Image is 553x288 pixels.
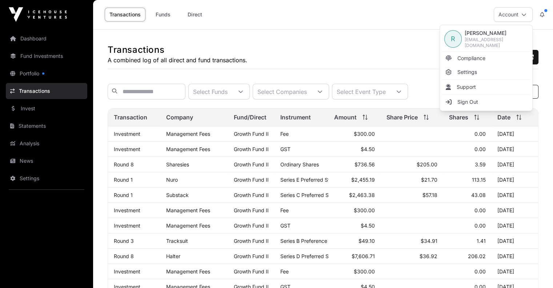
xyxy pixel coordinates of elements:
p: Management Fees [166,268,222,275]
a: Statements [6,118,87,134]
td: $49.10 [328,233,381,249]
a: Growth Fund II [233,131,268,137]
a: Round 1 [114,177,133,183]
a: Investment [114,268,140,275]
span: Sign Out [457,98,478,106]
span: $57.18 [422,192,437,198]
span: Company [166,113,193,122]
a: Dashboard [6,31,87,47]
span: R [451,34,455,44]
a: Tracksuit [166,238,188,244]
a: Analysis [6,135,87,151]
p: Management Fees [166,207,222,213]
a: Investment [114,146,140,152]
a: Growth Fund II [233,253,268,259]
span: $21.70 [421,177,437,183]
a: Settings [441,66,531,79]
span: GST [280,222,290,229]
a: Invest [6,100,87,117]
span: Series D Preferred Stock [280,253,339,259]
a: Investment [114,131,140,137]
a: Growth Fund II [233,207,268,213]
div: Select Companies [253,84,311,99]
a: Round 8 [114,161,134,167]
span: Compliance [457,55,485,62]
li: Sign Out [441,95,531,109]
td: $300.00 [328,126,381,142]
span: Amount [334,113,357,122]
a: Sharesies [166,161,189,167]
a: Growth Fund II [233,177,268,183]
span: GST [280,146,290,152]
span: 113.15 [472,177,486,183]
td: $300.00 [328,264,381,279]
td: [DATE] [492,218,538,233]
span: Transaction [114,113,147,122]
a: Growth Fund II [233,161,268,167]
span: Instrument [280,113,310,122]
a: Settings [6,170,87,186]
td: [DATE] [492,172,538,188]
td: [DATE] [492,157,538,172]
a: Transactions [105,8,145,21]
td: [DATE] [492,188,538,203]
td: $2,463.38 [328,188,381,203]
span: 0.00 [474,131,486,137]
a: Round 1 [114,192,133,198]
td: [DATE] [492,203,538,218]
a: Growth Fund II [233,268,268,275]
span: [EMAIL_ADDRESS][DOMAIN_NAME] [465,37,528,48]
td: [DATE] [492,249,538,264]
button: Account [494,7,533,22]
a: Compliance [441,52,531,65]
h1: Transactions [108,44,247,56]
img: Icehouse Ventures Logo [9,7,67,22]
td: $7,606.71 [328,249,381,264]
span: $36.92 [420,253,437,259]
span: [PERSON_NAME] [465,29,528,37]
span: Fund/Direct [233,113,266,122]
span: Series E Preferred Stock [280,177,338,183]
a: Funds [148,8,177,21]
span: Date [497,113,510,122]
a: Nuro [166,177,178,183]
div: Select Funds [189,84,232,99]
p: A combined log of all direct and fund transactions. [108,56,247,64]
a: Growth Fund II [233,146,268,152]
span: Fee [280,131,288,137]
a: Growth Fund II [233,238,268,244]
div: Select Event Type [332,84,390,99]
span: 43.08 [471,192,486,198]
a: Halter [166,253,180,259]
td: [DATE] [492,142,538,157]
a: Transactions [6,83,87,99]
div: Chat Widget [517,253,553,288]
td: $300.00 [328,203,381,218]
a: Investment [114,207,140,213]
span: Fee [280,207,288,213]
span: $205.00 [417,161,437,167]
a: Round 3 [114,238,134,244]
a: Direct [180,8,209,21]
td: $2,455.19 [328,172,381,188]
li: Support [441,80,531,94]
a: News [6,153,87,169]
span: 0.00 [474,146,486,152]
span: 206.02 [468,253,486,259]
span: Series B Preference Shares [280,238,345,244]
span: Share Price [386,113,418,122]
a: Investment [114,222,140,229]
td: $736.56 [328,157,381,172]
span: Series C Preferred Stock [280,192,339,198]
a: Fund Investments [6,48,87,64]
td: [DATE] [492,233,538,249]
span: 0.00 [474,268,486,275]
span: Settings [457,68,477,76]
span: $34.91 [421,238,437,244]
a: Portfolio [6,66,87,82]
span: 3.59 [475,161,486,167]
p: Management Fees [166,146,222,152]
span: Shares [449,113,468,122]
